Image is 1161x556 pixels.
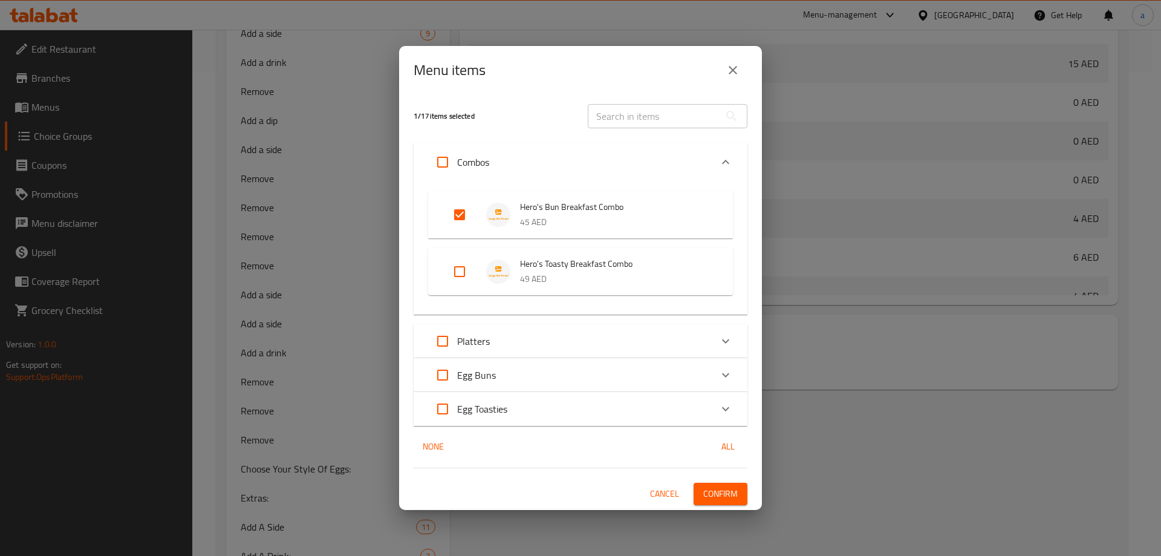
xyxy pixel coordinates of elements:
[414,61,486,80] h2: Menu items
[650,486,679,502] span: Cancel
[414,392,747,426] div: Expand
[588,104,720,128] input: Search in items
[694,483,747,505] button: Confirm
[520,272,709,287] p: 49 AED
[414,111,573,122] h5: 1 / 17 items selected
[718,56,747,85] button: close
[414,182,747,315] div: Expand
[645,483,684,505] button: Cancel
[457,402,507,416] p: Egg Toasties
[520,215,709,230] p: 45 AED
[520,200,709,215] span: Hero's Bun Breakfast Combo
[457,155,489,169] p: Combos
[414,143,747,182] div: Expand
[714,439,743,454] span: All
[703,486,738,502] span: Confirm
[414,436,452,458] button: None
[414,358,747,392] div: Expand
[418,439,447,454] span: None
[709,436,747,458] button: All
[457,334,490,348] p: Platters
[428,248,733,295] div: Expand
[486,260,510,284] img: Hero's Toasty Breakfast Combo
[457,368,496,382] p: Egg Buns
[520,257,709,272] span: Hero's Toasty Breakfast Combo
[486,203,510,227] img: Hero's Bun Breakfast Combo
[414,324,747,358] div: Expand
[428,191,733,238] div: Expand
